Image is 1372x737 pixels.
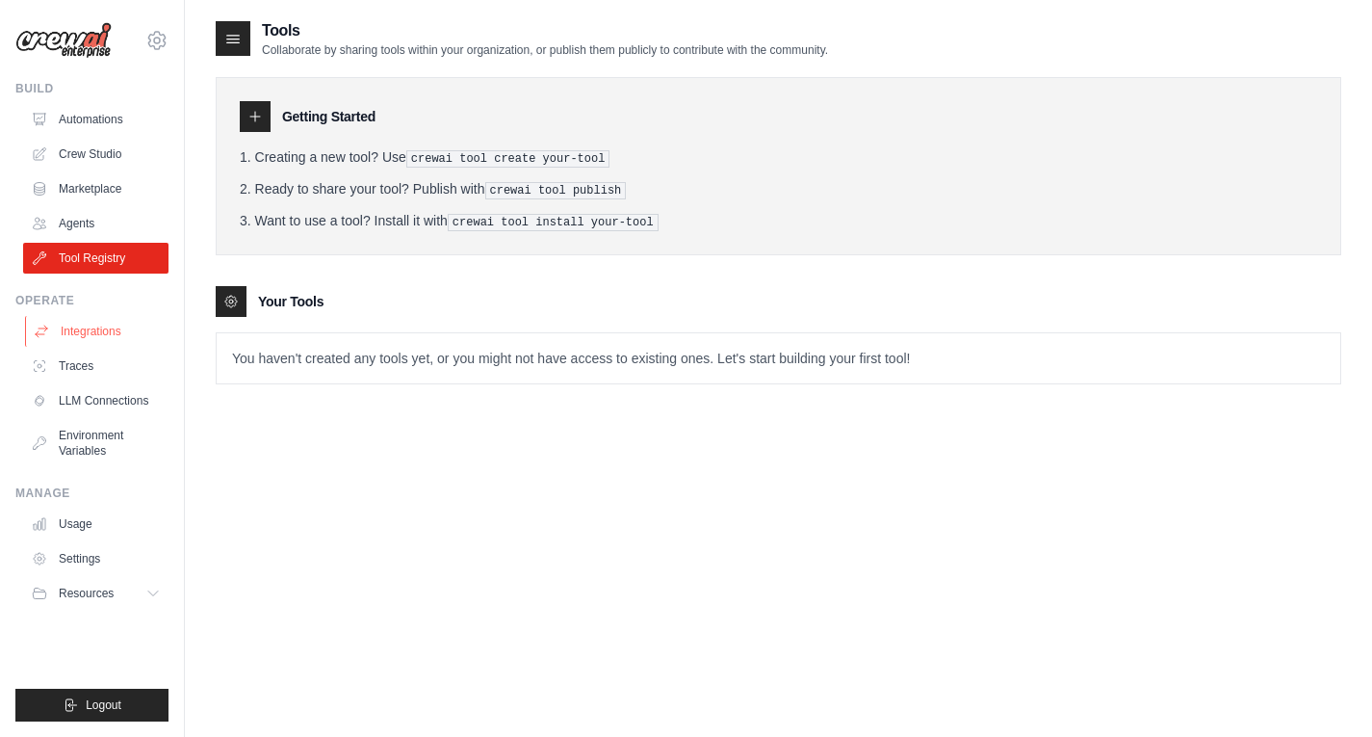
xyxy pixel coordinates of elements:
span: Resources [59,586,114,601]
img: Logo [15,22,112,59]
h3: Getting Started [282,107,375,126]
p: You haven't created any tools yet, or you might not have access to existing ones. Let's start bui... [217,333,1340,383]
a: Environment Variables [23,420,168,466]
h2: Tools [262,19,828,42]
a: LLM Connections [23,385,168,416]
p: Collaborate by sharing tools within your organization, or publish them publicly to contribute wit... [262,42,828,58]
div: Manage [15,486,168,501]
a: Traces [23,351,168,382]
li: Creating a new tool? Use [240,147,1317,168]
span: Logout [86,698,121,713]
pre: crewai tool publish [485,182,627,199]
button: Resources [23,578,168,609]
h3: Your Tools [258,292,324,311]
li: Want to use a tool? Install it with [240,211,1317,231]
pre: crewai tool install your-tool [448,214,659,231]
a: Marketplace [23,173,168,204]
a: Tool Registry [23,243,168,274]
li: Ready to share your tool? Publish with [240,179,1317,199]
a: Usage [23,509,168,540]
pre: crewai tool create your-tool [406,150,610,168]
a: Settings [23,543,168,574]
button: Logout [15,689,168,722]
div: Build [15,81,168,96]
a: Automations [23,104,168,135]
div: Operate [15,293,168,308]
a: Integrations [25,316,170,347]
a: Agents [23,208,168,239]
a: Crew Studio [23,139,168,170]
